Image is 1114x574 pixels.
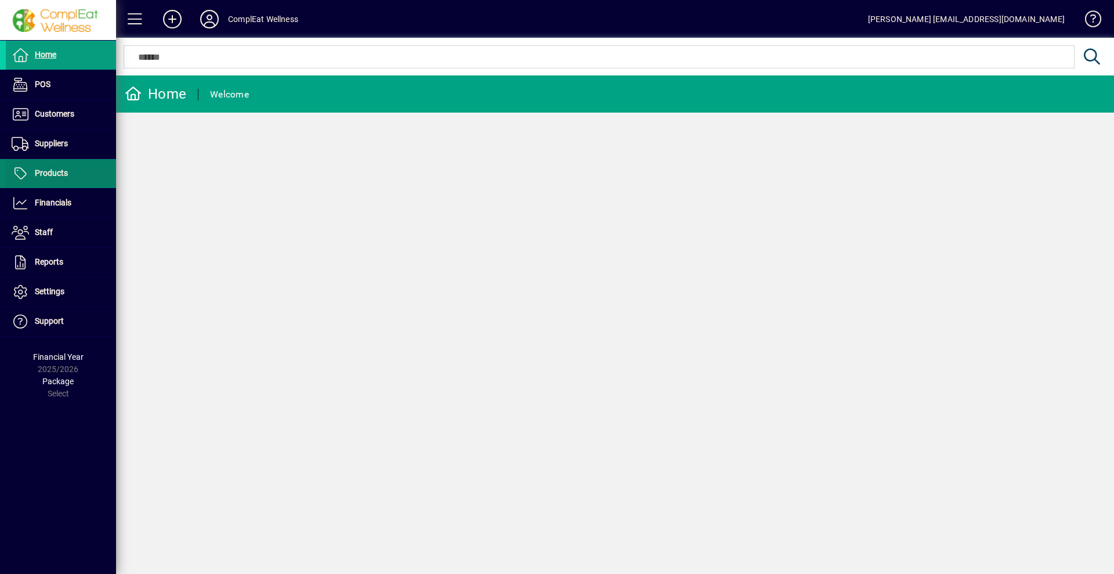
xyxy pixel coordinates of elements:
span: Home [35,50,56,59]
a: Products [6,159,116,188]
div: [PERSON_NAME] [EMAIL_ADDRESS][DOMAIN_NAME] [868,10,1065,28]
a: Customers [6,100,116,129]
div: Welcome [210,85,249,104]
span: Suppliers [35,139,68,148]
a: Financials [6,189,116,218]
span: Financials [35,198,71,207]
a: Reports [6,248,116,277]
span: Package [42,377,74,386]
span: Financial Year [33,352,84,362]
span: Customers [35,109,74,118]
span: Products [35,168,68,178]
div: ComplEat Wellness [228,10,298,28]
a: Settings [6,277,116,306]
a: Support [6,307,116,336]
span: Staff [35,228,53,237]
button: Add [154,9,191,30]
div: Home [125,85,186,103]
a: POS [6,70,116,99]
button: Profile [191,9,228,30]
a: Suppliers [6,129,116,158]
span: POS [35,80,50,89]
a: Staff [6,218,116,247]
a: Knowledge Base [1076,2,1099,40]
span: Settings [35,287,64,296]
span: Support [35,316,64,326]
span: Reports [35,257,63,266]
